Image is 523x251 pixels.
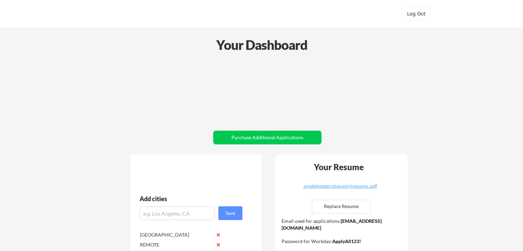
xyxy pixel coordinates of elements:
[218,206,242,220] button: Save
[140,196,244,202] div: Add cities
[403,7,430,21] button: Log Out
[140,231,213,238] div: [GEOGRAPHIC_DATA]
[299,184,381,188] div: ayodelepeteroluwaniyiresume..pdf
[213,131,322,144] button: Purchase Additional Applications
[140,241,213,248] div: REMOTE
[140,206,215,220] input: e.g. Los Angeles, CA
[299,184,381,194] a: ayodelepeteroluwaniyiresume..pdf
[282,218,382,231] strong: [EMAIL_ADDRESS][DOMAIN_NAME]
[332,238,361,244] strong: ApplyAll123!
[305,163,373,171] div: Your Resume
[1,35,523,55] div: Your Dashboard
